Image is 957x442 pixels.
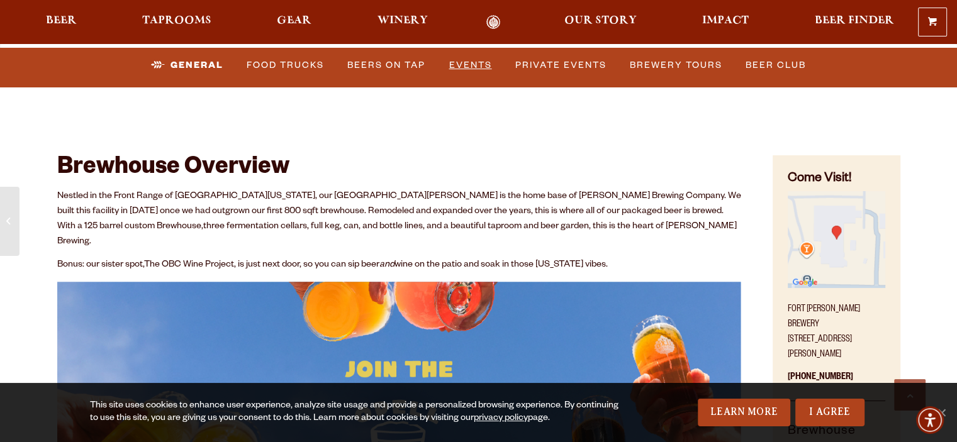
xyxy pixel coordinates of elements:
p: Fort [PERSON_NAME] Brewery [STREET_ADDRESS][PERSON_NAME] [788,295,885,363]
span: Gear [277,16,311,26]
a: Our Story [556,15,645,30]
a: The OBC Wine Project [144,260,234,270]
span: three fermentation cellars, full keg, can, and bottle lines, and a beautiful taproom and beer gar... [57,222,737,247]
a: Find on Google Maps (opens in a new window) [788,282,885,292]
div: Accessibility Menu [916,406,944,434]
span: Beer [46,16,77,26]
h4: Come Visit! [788,170,885,189]
span: Taprooms [142,16,211,26]
a: Beer Club [741,51,811,80]
em: and [379,260,395,270]
a: Gear [269,15,320,30]
img: Small thumbnail of location on map [788,191,885,288]
p: Nestled in the Front Range of [GEOGRAPHIC_DATA][US_STATE], our [GEOGRAPHIC_DATA][PERSON_NAME] is ... [57,189,742,250]
a: Beer [38,15,85,30]
a: Impact [694,15,757,30]
h2: Brewhouse Overview [57,155,742,183]
a: I Agree [795,399,865,426]
a: Odell Home [470,15,517,30]
a: Events [444,51,497,80]
a: Learn More [698,399,790,426]
a: General [146,51,228,80]
a: Beers on Tap [342,51,430,80]
a: privacy policy [474,414,528,424]
div: This site uses cookies to enhance user experience, analyze site usage and provide a personalized ... [90,400,627,425]
a: Scroll to top [894,379,926,411]
span: Impact [702,16,749,26]
a: Taprooms [134,15,220,30]
p: Bonus: our sister spot, , is just next door, so you can sip beer wine on the patio and soak in th... [57,258,742,273]
a: Food Trucks [242,51,329,80]
a: Brewery Tours [625,51,727,80]
a: Private Events [510,51,612,80]
a: Beer Finder [806,15,902,30]
p: [PHONE_NUMBER] [788,363,885,401]
a: Winery [369,15,436,30]
span: Winery [378,16,428,26]
span: Our Story [564,16,637,26]
span: Beer Finder [814,16,893,26]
